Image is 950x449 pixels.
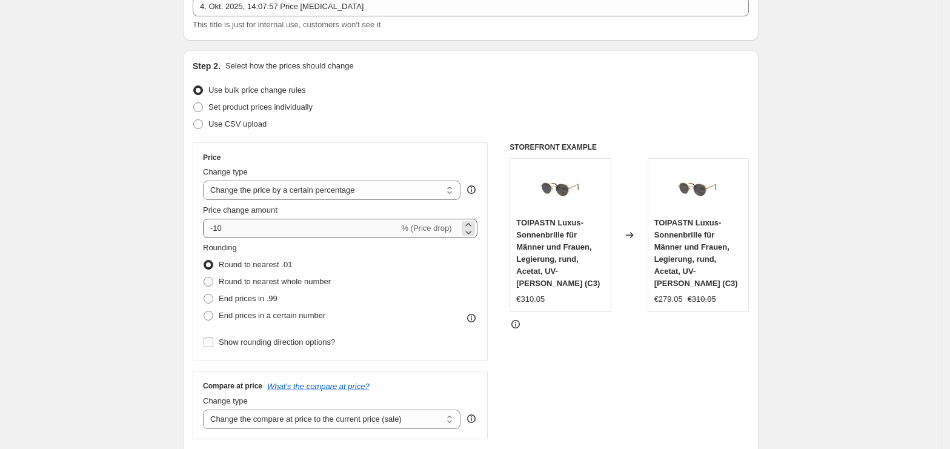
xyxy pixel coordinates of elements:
[516,218,600,288] span: TOIPASTN Luxus-Sonnenbrille für Männer und Frauen, Legierung, rund, Acetat, UV-[PERSON_NAME] (C3)
[203,205,277,215] span: Price change amount
[219,338,335,347] span: Show rounding direction options?
[654,293,683,305] div: €279.05
[208,119,267,128] span: Use CSV upload
[203,167,248,176] span: Change type
[203,381,262,391] h3: Compare at price
[654,218,738,288] span: TOIPASTN Luxus-Sonnenbrille für Männer und Frauen, Legierung, rund, Acetat, UV-[PERSON_NAME] (C3)
[203,243,237,252] span: Rounding
[465,413,477,425] div: help
[267,382,370,391] button: What's the compare at price?
[193,20,380,29] span: This title is just for internal use, customers won't see it
[465,184,477,196] div: help
[688,293,716,305] strike: €310.05
[208,102,313,111] span: Set product prices individually
[516,293,545,305] div: €310.05
[193,60,221,72] h2: Step 2.
[225,60,354,72] p: Select how the prices should change
[674,165,722,213] img: 21hSKSPIaNL_80x.jpg
[203,396,248,405] span: Change type
[401,224,451,233] span: % (Price drop)
[208,85,305,95] span: Use bulk price change rules
[510,142,749,152] h6: STOREFRONT EXAMPLE
[219,277,331,286] span: Round to nearest whole number
[219,294,277,303] span: End prices in .99
[219,311,325,320] span: End prices in a certain number
[219,260,292,269] span: Round to nearest .01
[203,153,221,162] h3: Price
[536,165,585,213] img: 21hSKSPIaNL_80x.jpg
[203,219,399,238] input: -15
